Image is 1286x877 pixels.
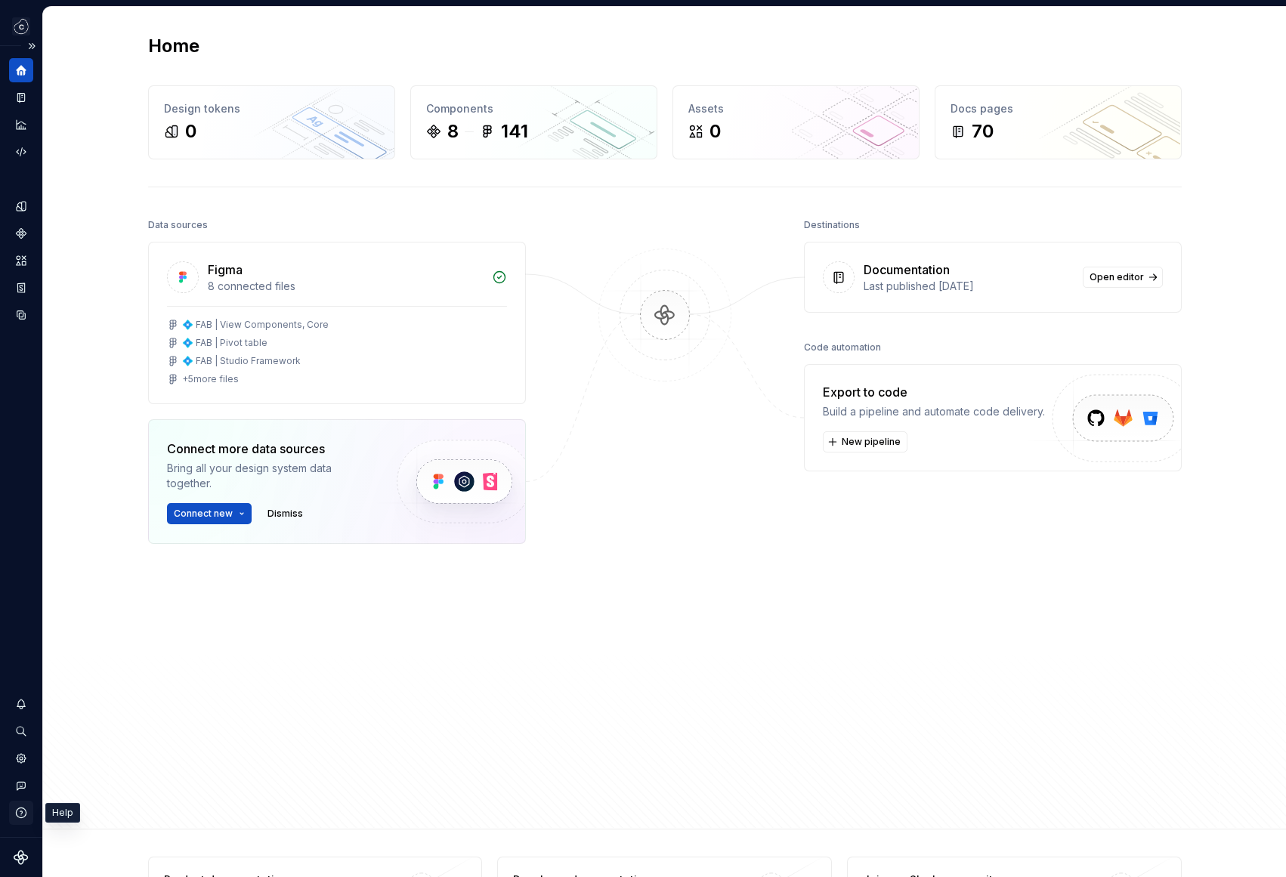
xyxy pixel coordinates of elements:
div: 0 [709,119,721,144]
span: Dismiss [267,508,303,520]
div: Export to code [823,383,1045,401]
a: Open editor [1083,267,1163,288]
button: Contact support [9,774,33,798]
img: f5634f2a-3c0d-4c0b-9dc3-3862a3e014c7.png [12,17,30,36]
a: Design tokens0 [148,85,395,159]
a: Assets [9,249,33,273]
h2: Home [148,34,199,58]
div: 💠 FAB | Pivot table [182,337,267,349]
div: Last published [DATE] [864,279,1074,294]
div: 0 [185,119,196,144]
button: New pipeline [823,431,907,452]
div: Bring all your design system data together. [167,461,371,491]
div: Assets [688,101,904,116]
a: Code automation [9,140,33,164]
div: Documentation [864,261,950,279]
a: Home [9,58,33,82]
a: Assets0 [672,85,920,159]
a: Analytics [9,113,33,137]
button: Notifications [9,692,33,716]
span: Open editor [1090,271,1144,283]
div: 8 [447,119,459,144]
div: 💠 FAB | Studio Framework [182,355,301,367]
div: Destinations [804,215,860,236]
span: New pipeline [842,436,901,448]
svg: Supernova Logo [14,850,29,865]
button: Expand sidebar [21,36,42,57]
div: Code automation [804,337,881,358]
div: 70 [972,119,994,144]
button: Dismiss [261,503,310,524]
a: Design tokens [9,194,33,218]
div: Docs pages [951,101,1166,116]
div: Data sources [148,215,208,236]
span: Connect new [174,508,233,520]
div: 💠 FAB | View Components, Core [182,319,329,331]
div: Help [45,803,80,823]
button: Connect new [167,503,252,524]
div: Figma [208,261,243,279]
div: Design tokens [164,101,379,116]
a: Settings [9,746,33,770]
a: Storybook stories [9,276,33,300]
div: Build a pipeline and automate code delivery. [823,404,1045,419]
a: Documentation [9,85,33,110]
div: Connect more data sources [167,440,371,458]
div: 141 [501,119,528,144]
a: Components [9,221,33,245]
a: Components8141 [410,85,657,159]
div: + 5 more files [182,373,239,385]
a: Docs pages70 [935,85,1182,159]
a: Figma8 connected files💠 FAB | View Components, Core💠 FAB | Pivot table💠 FAB | Studio Framework+5m... [148,242,526,404]
a: Data sources [9,303,33,327]
div: 8 connected files [208,279,483,294]
div: Components [426,101,641,116]
button: Search ⌘K [9,719,33,743]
